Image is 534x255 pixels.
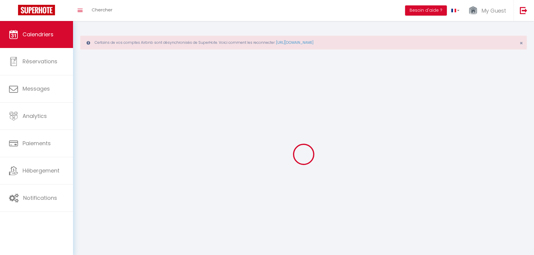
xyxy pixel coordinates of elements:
[468,5,478,16] img: ...
[405,5,447,16] button: Besoin d'aide ?
[23,139,51,147] span: Paiements
[276,40,313,45] a: [URL][DOMAIN_NAME]
[23,112,47,120] span: Analytics
[23,194,57,202] span: Notifications
[520,39,523,47] span: ×
[80,36,527,49] div: Certains de vos comptes Airbnb sont désynchronisés de SuperHote. Voici comment les reconnecter :
[23,85,50,92] span: Messages
[23,31,53,38] span: Calendriers
[92,7,112,13] span: Chercher
[520,7,527,14] img: logout
[18,5,55,15] img: Super Booking
[520,40,523,46] button: Close
[23,58,57,65] span: Réservations
[481,7,506,14] span: My Guest
[23,167,60,174] span: Hébergement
